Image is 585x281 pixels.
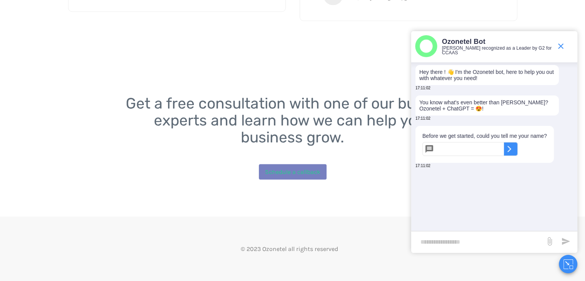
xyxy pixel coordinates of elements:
p: You know what's even better than [PERSON_NAME]? Ozonetel + ChatGPT = 😍! [419,99,555,112]
span: Get a free consultation with one of our business experts and learn how we can help your business ... [126,95,463,146]
img: header [415,35,437,57]
p: [PERSON_NAME] recognized as a Leader by G2 for CCAAS [442,46,552,55]
p: Ozonetel Bot [442,37,552,46]
span: 17:11:02 [415,164,430,168]
p: Before we get started, could you tell me your name? [422,133,547,139]
button: Close chat [559,255,577,273]
a: Schedule a callback [259,164,327,180]
div: new-msg-input [415,235,541,249]
span: © 2023 Ozonetel all rights reserved [241,245,338,253]
span: 17:11:02 [415,86,430,90]
span: 17:11:02 [415,116,430,120]
span: Schedule a callback [265,168,320,176]
span: end chat or minimize [553,38,568,54]
p: Hey there ! 👋 I'm the Ozonetel bot, here to help you out with whatever you need! [419,69,555,81]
